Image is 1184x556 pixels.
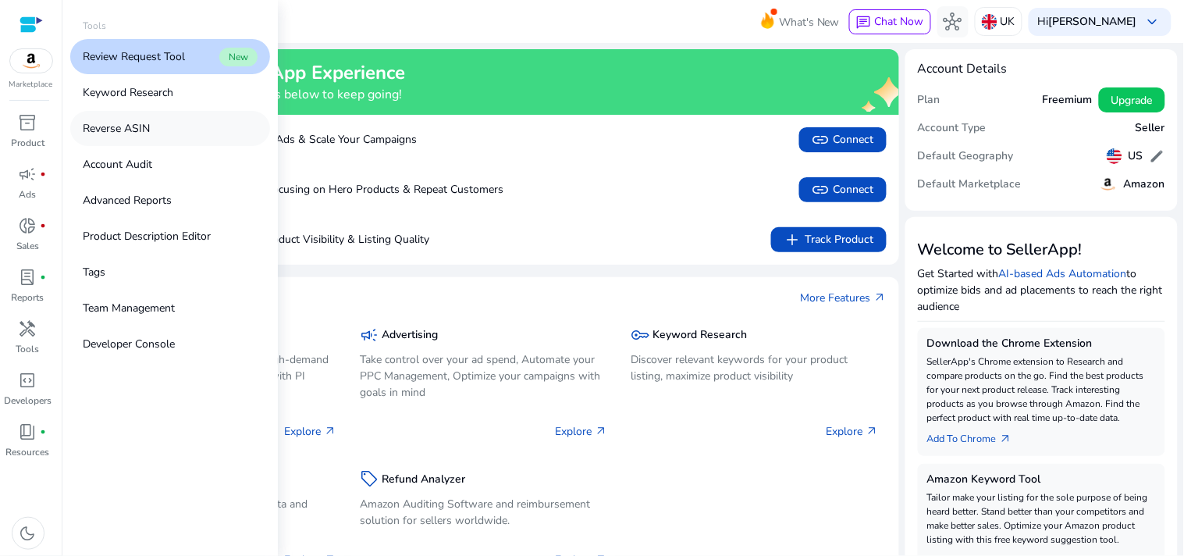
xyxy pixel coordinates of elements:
[1001,8,1015,35] p: UK
[1043,94,1093,107] h5: Freemium
[918,94,940,107] h5: Plan
[771,227,887,252] button: addTrack Product
[927,337,1156,351] h5: Download the Chrome Extension
[1049,14,1137,29] b: [PERSON_NAME]
[799,177,887,202] button: linkConnect
[382,473,465,486] h5: Refund Analyzer
[779,9,840,36] span: What's New
[19,165,37,184] span: campaign
[4,394,52,408] p: Developers
[1124,178,1165,191] h5: Amazon
[556,423,608,440] p: Explore
[19,216,37,235] span: donut_small
[631,326,650,344] span: key
[918,122,987,135] h5: Account Type
[849,9,931,34] button: chatChat Now
[918,150,1014,163] h5: Default Geography
[812,180,874,199] span: Connect
[360,326,379,344] span: campaign
[1136,122,1165,135] h5: Seller
[918,62,1165,77] h4: Account Details
[11,136,44,150] p: Product
[827,423,879,440] p: Explore
[41,274,47,280] span: fiber_manual_record
[19,524,37,543] span: dark_mode
[1000,433,1012,445] span: arrow_outward
[918,241,1165,259] h3: Welcome to SellerApp!
[1038,16,1137,27] p: Hi
[19,422,37,441] span: book_4
[866,425,879,437] span: arrow_outward
[999,266,1127,281] a: AI-based Ads Automation
[1129,150,1143,163] h5: US
[83,120,150,137] p: Reverse ASIN
[874,291,887,304] span: arrow_outward
[9,79,53,91] p: Marketplace
[109,181,503,198] p: Boost Sales by Focusing on Hero Products & Repeat Customers
[10,49,52,73] img: amazon.svg
[927,355,1156,425] p: SellerApp's Chrome extension to Research and compare products on the go. Find the best products f...
[83,84,173,101] p: Keyword Research
[41,429,47,435] span: fiber_manual_record
[596,425,608,437] span: arrow_outward
[982,14,997,30] img: uk.svg
[360,496,607,529] p: Amazon Auditing Software and reimbursement solution for sellers worldwide.
[382,329,438,342] h5: Advertising
[918,178,1022,191] h5: Default Marketplace
[1150,148,1165,164] span: edit
[41,223,47,229] span: fiber_manual_record
[1107,148,1122,164] img: us.svg
[324,425,336,437] span: arrow_outward
[927,473,1156,486] h5: Amazon Keyword Tool
[927,425,1025,447] a: Add To Chrome
[812,130,830,149] span: link
[16,239,39,253] p: Sales
[812,130,874,149] span: Connect
[83,48,185,65] p: Review Request Tool
[1111,92,1153,109] span: Upgrade
[784,230,802,249] span: add
[1099,87,1165,112] button: Upgrade
[83,156,152,173] p: Account Audit
[83,19,106,33] p: Tools
[360,351,607,401] p: Take control over your ad spend, Automate your PPC Management, Optimize your campaigns with goals...
[219,48,258,66] span: New
[1143,12,1162,31] span: keyboard_arrow_down
[19,113,37,132] span: inventory_2
[16,342,40,356] p: Tools
[19,371,37,390] span: code_blocks
[20,187,37,201] p: Ads
[944,12,962,31] span: hub
[83,228,211,244] p: Product Description Editor
[784,230,874,249] span: Track Product
[653,329,748,342] h5: Keyword Research
[83,192,172,208] p: Advanced Reports
[875,14,924,29] span: Chat Now
[41,171,47,177] span: fiber_manual_record
[19,268,37,287] span: lab_profile
[801,290,887,306] a: More Featuresarrow_outward
[937,6,969,37] button: hub
[83,264,105,280] p: Tags
[1099,175,1118,194] img: amazon.svg
[927,490,1156,547] p: Tailor make your listing for the sole purpose of being heard better. Stand better than your compe...
[360,469,379,488] span: sell
[83,300,175,316] p: Team Management
[19,319,37,338] span: handyman
[631,351,879,384] p: Discover relevant keywords for your product listing, maximize product visibility
[6,445,50,459] p: Resources
[83,336,175,352] p: Developer Console
[799,127,887,152] button: linkConnect
[12,290,44,305] p: Reports
[284,423,336,440] p: Explore
[856,15,872,30] span: chat
[812,180,830,199] span: link
[918,266,1165,315] p: Get Started with to optimize bids and ad placements to reach the right audience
